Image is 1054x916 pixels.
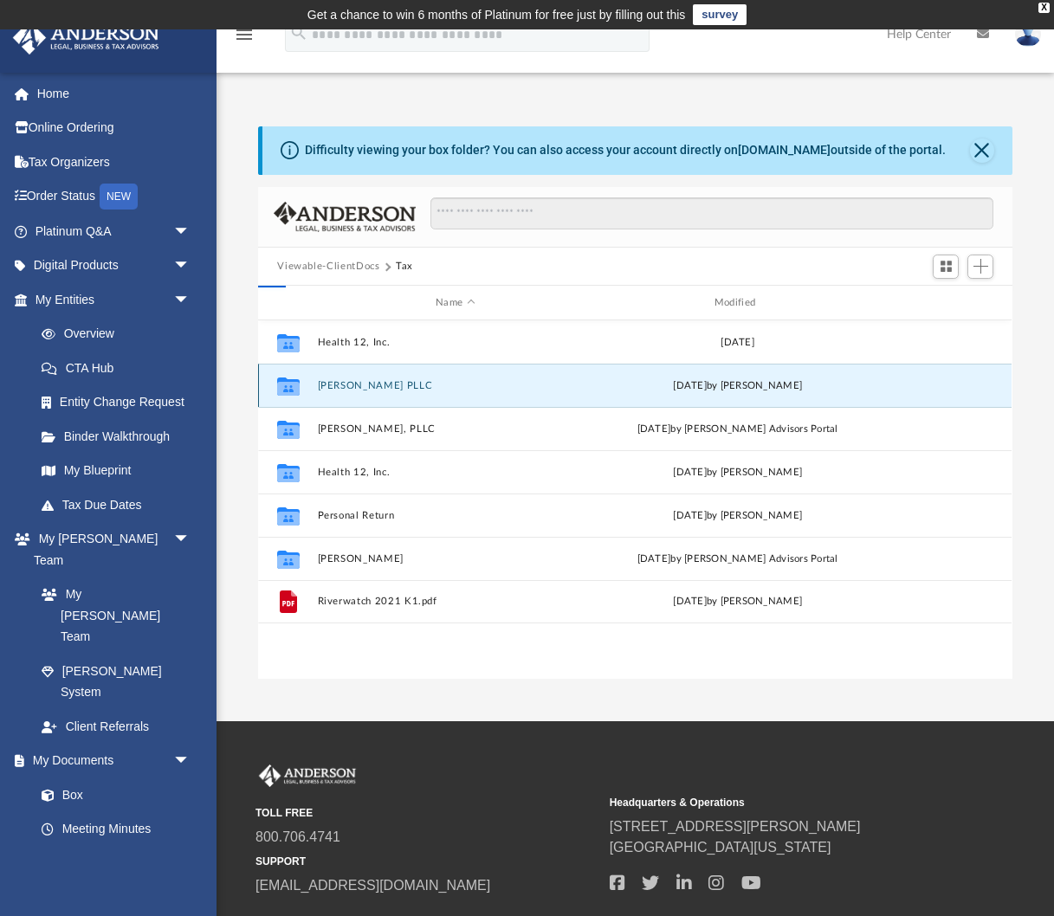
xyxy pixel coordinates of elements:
[396,259,413,274] button: Tax
[318,553,593,564] button: [PERSON_NAME]
[12,145,217,179] a: Tax Organizers
[24,385,217,420] a: Entity Change Request
[318,423,593,435] button: [PERSON_NAME], PLLC
[266,295,309,311] div: id
[600,594,876,610] div: [DATE] by [PERSON_NAME]
[600,552,876,567] div: [DATE] by [PERSON_NAME] Advisors Portal
[610,795,952,810] small: Headquarters & Operations
[24,487,217,522] a: Tax Due Dates
[318,337,593,348] button: Health 12, Inc.
[255,878,490,893] a: [EMAIL_ADDRESS][DOMAIN_NAME]
[255,805,598,821] small: TOLL FREE
[600,422,876,437] div: [DATE] by [PERSON_NAME] Advisors Portal
[277,259,379,274] button: Viewable-ClientDocs
[738,143,831,157] a: [DOMAIN_NAME]
[318,467,593,478] button: Health 12, Inc.
[8,21,165,55] img: Anderson Advisors Platinum Portal
[600,295,876,311] div: Modified
[234,33,255,45] a: menu
[24,709,208,744] a: Client Referrals
[967,255,993,279] button: Add
[24,454,208,488] a: My Blueprint
[24,419,217,454] a: Binder Walkthrough
[173,214,208,249] span: arrow_drop_down
[600,465,876,481] div: [DATE] by [PERSON_NAME]
[24,846,199,881] a: Forms Library
[24,351,217,385] a: CTA Hub
[173,522,208,558] span: arrow_drop_down
[600,508,876,524] div: [DATE] by [PERSON_NAME]
[255,829,340,844] a: 800.706.4741
[234,24,255,45] i: menu
[24,317,217,352] a: Overview
[12,214,217,248] a: Platinum Q&Aarrow_drop_down
[100,184,138,210] div: NEW
[255,764,359,787] img: Anderson Advisors Platinum Portal
[12,282,217,317] a: My Entitiesarrow_drop_down
[600,335,876,351] div: [DATE]
[610,819,861,834] a: [STREET_ADDRESS][PERSON_NAME]
[317,295,592,311] div: Name
[610,840,831,855] a: [GEOGRAPHIC_DATA][US_STATE]
[12,248,217,283] a: Digital Productsarrow_drop_down
[12,179,217,215] a: Order StatusNEW
[12,111,217,145] a: Online Ordering
[12,76,217,111] a: Home
[318,597,593,608] button: Riverwatch 2021 K1.pdf
[173,248,208,284] span: arrow_drop_down
[255,854,598,869] small: SUPPORT
[933,255,959,279] button: Switch to Grid View
[24,777,199,812] a: Box
[258,320,1012,680] div: grid
[173,282,208,318] span: arrow_drop_down
[970,139,994,163] button: Close
[305,141,946,159] div: Difficulty viewing your box folder? You can also access your account directly on outside of the p...
[173,744,208,779] span: arrow_drop_down
[883,295,1005,311] div: id
[430,197,993,230] input: Search files and folders
[318,380,593,391] button: [PERSON_NAME] PLLC
[12,522,208,577] a: My [PERSON_NAME] Teamarrow_drop_down
[1015,22,1041,47] img: User Pic
[24,812,208,847] a: Meeting Minutes
[12,744,208,778] a: My Documentsarrow_drop_down
[693,4,747,25] a: survey
[24,577,199,655] a: My [PERSON_NAME] Team
[1038,3,1050,13] div: close
[307,4,686,25] div: Get a chance to win 6 months of Platinum for free just by filling out this
[24,654,208,709] a: [PERSON_NAME] System
[289,23,308,42] i: search
[318,510,593,521] button: Personal Return
[600,378,876,394] div: [DATE] by [PERSON_NAME]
